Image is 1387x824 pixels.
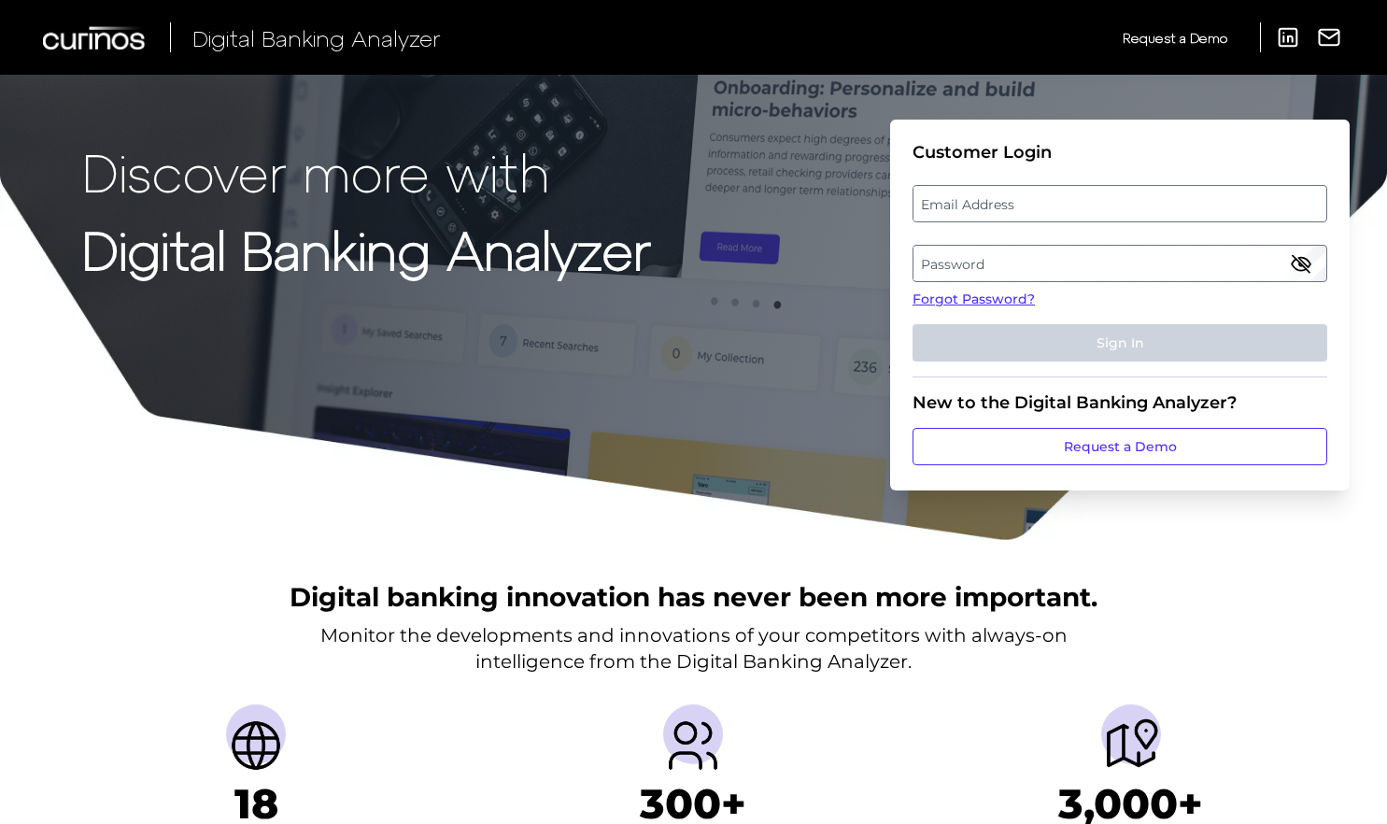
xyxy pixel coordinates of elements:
[913,392,1327,413] div: New to the Digital Banking Analyzer?
[913,324,1327,362] button: Sign In
[1101,716,1161,775] img: Journeys
[913,187,1325,220] label: Email Address
[43,26,148,50] img: Curinos
[290,579,1097,615] h2: Digital banking innovation has never been more important.
[226,716,286,775] img: Countries
[82,218,651,280] strong: Digital Banking Analyzer
[913,247,1325,280] label: Password
[913,142,1327,163] div: Customer Login
[663,716,723,775] img: Providers
[82,142,651,201] p: Discover more with
[913,290,1327,309] a: Forgot Password?
[913,428,1327,465] a: Request a Demo
[192,24,441,51] span: Digital Banking Analyzer
[1123,22,1227,53] a: Request a Demo
[1123,30,1227,46] span: Request a Demo
[320,622,1068,675] p: Monitor the developments and innovations of your competitors with always-on intelligence from the...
